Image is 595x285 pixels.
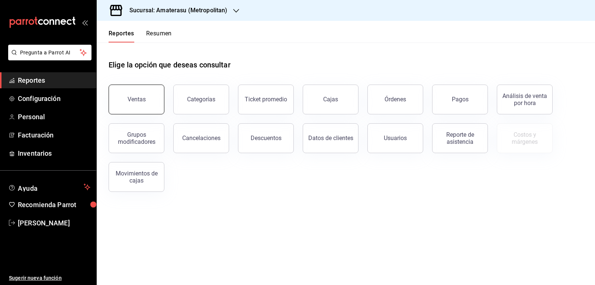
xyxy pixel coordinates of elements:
[109,123,164,153] button: Grupos modificadores
[146,30,172,42] button: Resumen
[18,148,90,158] span: Inventarios
[303,85,358,114] a: Cajas
[452,96,469,103] div: Pagos
[182,134,221,142] div: Cancelaciones
[123,6,227,15] h3: Sucursal: Amaterasu (Metropolitan)
[109,30,134,42] button: Reportes
[18,218,90,228] span: [PERSON_NAME]
[18,183,81,191] span: Ayuda
[109,85,164,114] button: Ventas
[18,200,90,210] span: Recomienda Parrot
[308,134,353,142] div: Datos de clientes
[18,130,90,140] span: Facturación
[128,96,146,103] div: Ventas
[323,95,338,104] div: Cajas
[173,85,229,114] button: Categorías
[238,123,294,153] button: Descuentos
[18,94,90,104] span: Configuración
[238,85,294,114] button: Ticket promedio
[367,123,423,153] button: Usuarios
[384,134,407,142] div: Usuarios
[8,45,91,60] button: Pregunta a Parrot AI
[385,96,406,103] div: Órdenes
[187,96,215,103] div: Categorías
[173,123,229,153] button: Cancelaciones
[497,123,553,153] button: Contrata inventarios para ver este reporte
[82,19,88,25] button: open_drawer_menu
[251,134,282,142] div: Descuentos
[497,85,553,114] button: Análisis de venta por hora
[367,85,423,114] button: Órdenes
[113,170,160,184] div: Movimientos de cajas
[20,49,80,57] span: Pregunta a Parrot AI
[109,30,172,42] div: navigation tabs
[5,54,91,62] a: Pregunta a Parrot AI
[437,131,483,145] div: Reporte de asistencia
[109,162,164,192] button: Movimientos de cajas
[18,75,90,85] span: Reportes
[245,96,287,103] div: Ticket promedio
[113,131,160,145] div: Grupos modificadores
[18,112,90,122] span: Personal
[432,85,488,114] button: Pagos
[432,123,488,153] button: Reporte de asistencia
[9,274,90,282] span: Sugerir nueva función
[502,131,548,145] div: Costos y márgenes
[303,123,358,153] button: Datos de clientes
[109,59,231,70] h1: Elige la opción que deseas consultar
[502,92,548,107] div: Análisis de venta por hora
